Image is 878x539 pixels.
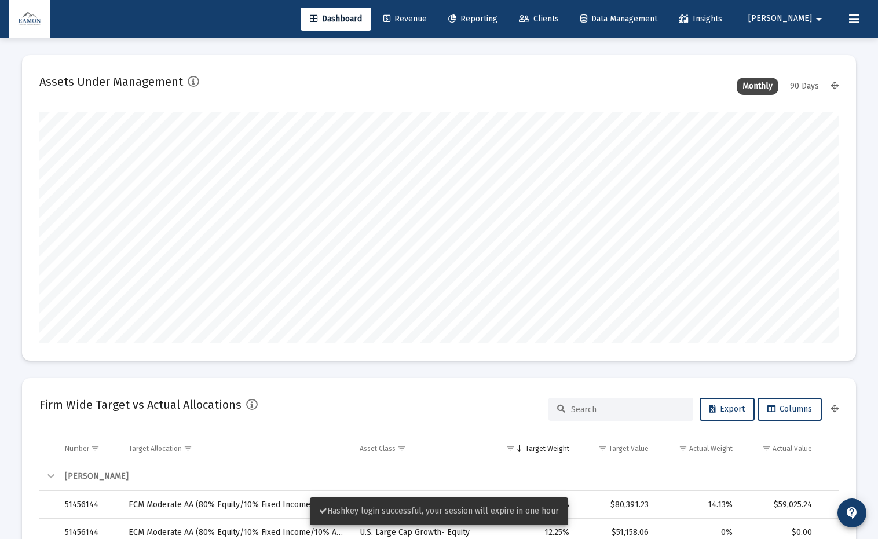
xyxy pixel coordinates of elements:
span: Show filter options for column 'Target Allocation' [184,444,192,453]
span: Data Management [580,14,657,24]
a: Insights [670,8,731,31]
td: Column Actual Value [741,435,820,463]
div: Monthly [737,78,778,95]
span: Show filter options for column 'Target Weight' [506,444,515,453]
span: Insights [679,14,722,24]
span: Reporting [448,14,497,24]
span: Show filter options for column 'Actual Weight' [679,444,687,453]
div: 14.13% [665,499,733,511]
span: Hashkey login successful, your session will expire in one hour [319,506,559,516]
td: Column Number [57,435,120,463]
div: $51,158.06 [586,527,648,538]
span: [PERSON_NAME] [748,14,812,24]
div: Number [65,444,89,453]
span: Columns [767,404,812,414]
button: Export [700,398,755,421]
td: Column Actual Weight [657,435,741,463]
td: ECM Moderate AA (80% Equity/10% Fixed Income/10% Alts) [120,491,352,519]
div: Target Value [609,444,649,453]
div: Target Weight [525,444,569,453]
div: 90 Days [784,78,825,95]
td: Column Asset Class [352,435,493,463]
div: $0.00 [749,527,812,538]
span: Revenue [383,14,427,24]
td: Collapse [39,463,57,491]
div: Actual Weight [689,444,733,453]
div: $59,025.24 [749,499,812,511]
div: 0% [665,527,733,538]
span: Clients [519,14,559,24]
div: Asset Class [360,444,396,453]
td: Column Target Value [577,435,656,463]
input: Search [571,405,685,415]
mat-icon: contact_support [845,506,859,520]
td: Column Target Allocation [120,435,352,463]
span: Show filter options for column 'Asset Class' [397,444,406,453]
td: Column Target Weight [493,435,577,463]
mat-icon: arrow_drop_down [812,8,826,31]
span: Dashboard [310,14,362,24]
div: $80,391.23 [586,499,648,511]
button: [PERSON_NAME] [734,7,840,30]
h2: Assets Under Management [39,72,183,91]
td: 51456144 [57,491,120,519]
a: Data Management [571,8,667,31]
span: Show filter options for column 'Actual Value' [762,444,771,453]
a: Revenue [374,8,436,31]
span: Show filter options for column 'Number' [91,444,100,453]
span: Export [709,404,745,414]
a: Dashboard [301,8,371,31]
span: Show filter options for column 'Target Value' [598,444,607,453]
div: Actual Value [773,444,812,453]
a: Reporting [439,8,507,31]
div: Target Allocation [129,444,182,453]
img: Dashboard [18,8,41,31]
button: Columns [758,398,822,421]
h2: Firm Wide Target vs Actual Allocations [39,395,242,414]
a: Clients [510,8,568,31]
